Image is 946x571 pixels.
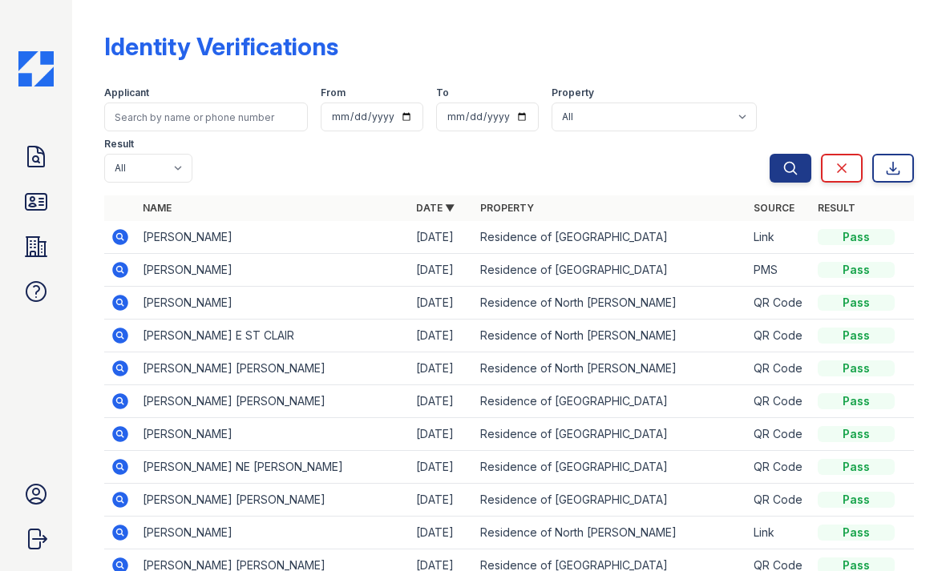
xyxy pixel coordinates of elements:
a: Date ▼ [416,202,455,214]
div: Pass [818,262,895,278]
div: Pass [818,295,895,311]
td: [DATE] [410,320,474,352]
div: Pass [818,426,895,442]
td: [PERSON_NAME] [136,418,410,451]
td: [PERSON_NAME] [136,287,410,320]
div: Pass [818,393,895,409]
td: [PERSON_NAME] [PERSON_NAME] [136,385,410,418]
label: To [436,86,449,99]
td: Residence of [GEOGRAPHIC_DATA] [474,451,747,484]
td: Residence of North [PERSON_NAME] [474,352,747,385]
div: Pass [818,492,895,508]
td: Residence of [GEOGRAPHIC_DATA] [474,254,747,287]
td: [DATE] [410,418,474,451]
td: QR Code [747,451,811,484]
td: Residence of [GEOGRAPHIC_DATA] [474,221,747,254]
td: QR Code [747,385,811,418]
td: Residence of North [PERSON_NAME] [474,320,747,352]
div: Pass [818,360,895,376]
td: Link [747,221,811,254]
div: Identity Verifications [104,32,338,61]
a: Name [143,202,172,214]
label: From [321,86,346,99]
a: Property [480,202,534,214]
td: [DATE] [410,484,474,517]
td: [PERSON_NAME] [PERSON_NAME] [136,352,410,385]
div: Pass [818,525,895,541]
td: Residence of North [PERSON_NAME] [474,287,747,320]
td: [PERSON_NAME] E ST CLAIR [136,320,410,352]
label: Result [104,138,134,151]
label: Property [552,86,594,99]
td: PMS [747,254,811,287]
td: [DATE] [410,352,474,385]
td: [PERSON_NAME] [136,517,410,549]
td: QR Code [747,418,811,451]
a: Result [818,202,855,214]
td: Residence of North [PERSON_NAME] [474,517,747,549]
td: Residence of [GEOGRAPHIC_DATA] [474,385,747,418]
td: QR Code [747,320,811,352]
td: [DATE] [410,221,474,254]
td: Residence of [GEOGRAPHIC_DATA] [474,484,747,517]
td: Link [747,517,811,549]
td: QR Code [747,484,811,517]
td: [PERSON_NAME] [136,254,410,287]
input: Search by name or phone number [104,103,308,131]
td: [DATE] [410,385,474,418]
td: [PERSON_NAME] [136,221,410,254]
label: Applicant [104,86,149,99]
td: [DATE] [410,451,474,484]
div: Pass [818,459,895,475]
td: [PERSON_NAME] [PERSON_NAME] [136,484,410,517]
td: QR Code [747,287,811,320]
img: CE_Icon_Blue-c292c112584629df590d857e76928e9f676e5b41ef8f769ba2f05ee15b207248.png [18,51,54,86]
td: [PERSON_NAME] NE [PERSON_NAME] [136,451,410,484]
td: [DATE] [410,287,474,320]
td: Residence of [GEOGRAPHIC_DATA] [474,418,747,451]
div: Pass [818,328,895,344]
td: [DATE] [410,254,474,287]
div: Pass [818,229,895,245]
a: Source [754,202,794,214]
td: [DATE] [410,517,474,549]
td: QR Code [747,352,811,385]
